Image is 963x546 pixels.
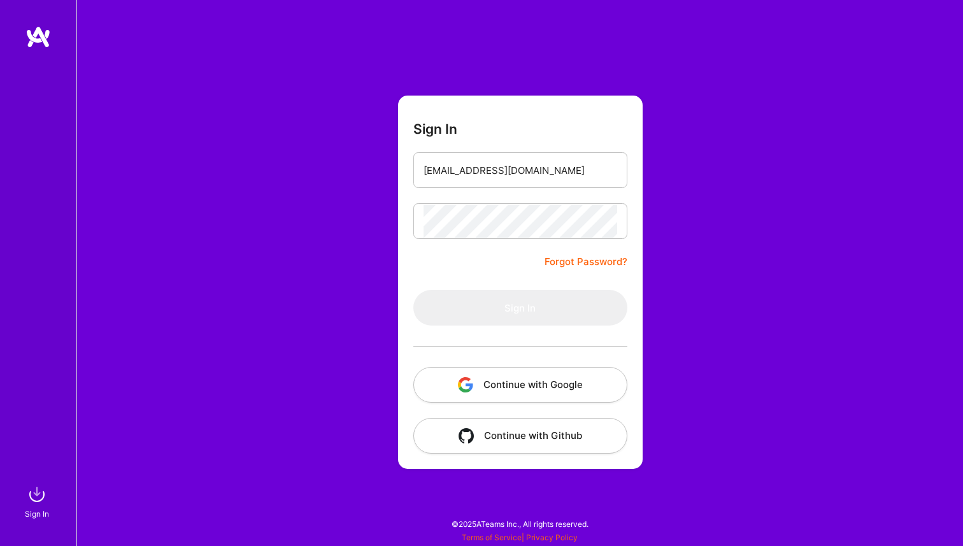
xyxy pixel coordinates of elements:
[413,290,627,326] button: Sign In
[25,507,49,521] div: Sign In
[413,121,457,137] h3: Sign In
[24,482,50,507] img: sign in
[526,533,578,542] a: Privacy Policy
[27,482,50,521] a: sign inSign In
[413,418,627,454] button: Continue with Github
[462,533,578,542] span: |
[462,533,522,542] a: Terms of Service
[76,508,963,540] div: © 2025 ATeams Inc., All rights reserved.
[413,367,627,403] button: Continue with Google
[25,25,51,48] img: logo
[424,154,617,187] input: Email...
[545,254,627,269] a: Forgot Password?
[458,377,473,392] img: icon
[459,428,474,443] img: icon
